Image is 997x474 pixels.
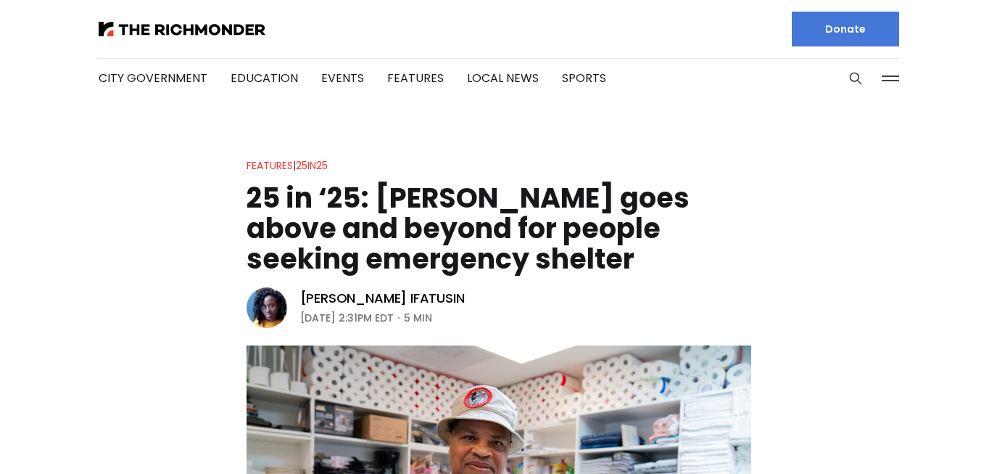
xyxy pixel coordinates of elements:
button: Search this site [845,68,866,89]
a: Education [231,70,298,86]
a: 25in25 [296,158,328,173]
a: City Government [99,70,207,86]
div: | [247,157,328,174]
time: [DATE] 2:31PM EDT [300,309,394,327]
a: Sports [562,70,606,86]
span: 5 min [404,309,432,327]
a: Events [321,70,364,86]
a: Local News [467,70,539,86]
iframe: portal-trigger [874,403,997,474]
h1: 25 in ‘25: [PERSON_NAME] goes above and beyond for people seeking emergency shelter [247,183,751,274]
img: Victoria A. Ifatusin [247,287,287,328]
img: The Richmonder [99,22,265,36]
a: Features [387,70,444,86]
a: [PERSON_NAME] Ifatusin [300,290,465,307]
a: Donate [792,12,899,46]
a: Features [247,158,293,173]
